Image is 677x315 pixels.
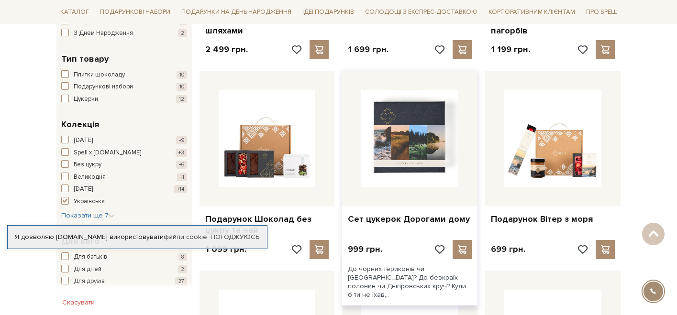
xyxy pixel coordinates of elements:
[491,14,615,36] a: Подарунок Легенди пагорбів
[8,233,267,241] div: Я дозволяю [DOMAIN_NAME] використовувати
[61,173,187,182] button: Великодня +1
[361,90,458,187] img: Сет цукерок Дорогами дому
[56,5,93,20] a: Каталог
[205,44,248,55] p: 2 499 грн.
[61,136,187,145] button: [DATE] +9
[61,185,187,194] button: [DATE] +14
[61,160,187,170] button: Без цукру +6
[491,214,615,225] a: Подарунок Вітер з моря
[176,136,187,144] span: +9
[74,197,105,206] span: Українська
[205,214,329,236] a: Подарунок Шоколад без цукру та чай
[61,70,187,80] button: Плитки шоколаду 10
[61,277,187,286] button: Для друзів 27
[96,5,174,20] a: Подарункові набори
[179,17,187,25] span: 1
[299,5,358,20] a: Ідеї подарунків
[485,5,579,20] a: Корпоративним клієнтам
[61,197,187,206] button: Українська
[164,233,207,241] a: файли cookie
[74,29,133,38] span: З Днем Народження
[178,29,187,37] span: 2
[74,160,101,170] span: Без цукру
[74,252,107,262] span: Для батьків
[348,244,382,255] p: 999 грн.
[178,5,295,20] a: Подарунки на День народження
[56,295,100,310] button: Скасувати
[176,95,187,103] span: 12
[176,149,187,157] span: +3
[342,259,477,305] div: До чорних териконів чи [GEOGRAPHIC_DATA]? До безкраїх полонин чи Дніпровських круч? Куди б ти не ...
[61,118,99,131] span: Колекція
[348,214,472,225] a: Сет цукерок Дорогами дому
[177,173,187,181] span: +1
[61,148,187,158] button: Spell x [DOMAIN_NAME] +3
[176,161,187,169] span: +6
[178,253,187,261] span: 8
[175,277,187,285] span: 27
[61,211,114,220] button: Показати ще 7
[74,265,101,274] span: Для дітей
[177,71,187,79] span: 10
[61,252,187,262] button: Для батьків 8
[211,233,259,241] a: Погоджуюсь
[177,83,187,91] span: 10
[491,44,530,55] p: 1 199 грн.
[74,173,106,182] span: Великодня
[61,289,187,299] button: Для керівника 24
[582,5,621,20] a: Про Spell
[74,289,115,299] span: Для керівника
[74,277,105,286] span: Для друзів
[491,244,525,255] p: 699 грн.
[74,185,93,194] span: [DATE]
[348,44,388,55] p: 1 699 грн.
[205,14,329,36] a: Подарунок Рідними шляхами
[74,95,98,104] span: Цукерки
[61,265,187,274] button: Для дітей 2
[61,211,114,219] span: Показати ще 7
[174,185,187,193] span: +14
[61,29,187,38] button: З Днем Народження 2
[178,265,187,273] span: 2
[61,53,109,65] span: Тип товару
[361,4,481,20] a: Солодощі з експрес-доставкою
[205,244,246,255] p: 1 099 грн.
[61,82,187,92] button: Подарункові набори 10
[175,290,187,298] span: 24
[74,136,93,145] span: [DATE]
[61,95,187,104] button: Цукерки 12
[74,70,125,80] span: Плитки шоколаду
[74,148,141,158] span: Spell x [DOMAIN_NAME]
[74,82,133,92] span: Подарункові набори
